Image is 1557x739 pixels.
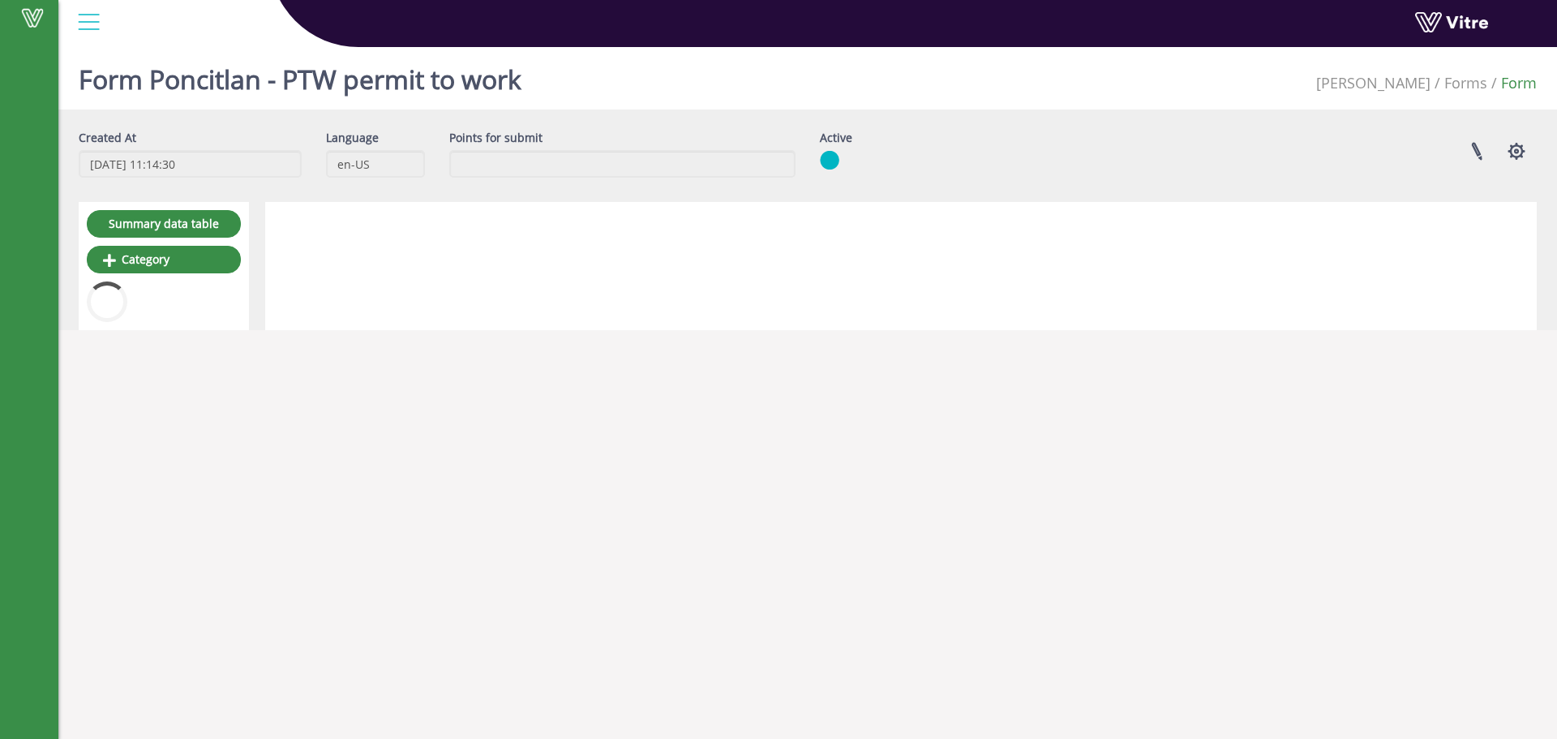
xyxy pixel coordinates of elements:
[326,130,379,146] label: Language
[1316,73,1430,92] span: 379
[79,41,521,110] h1: Form Poncitlan - PTW permit to work
[87,246,241,273] a: Category
[1444,73,1487,92] a: Forms
[449,130,543,146] label: Points for submit
[820,130,852,146] label: Active
[87,210,241,238] a: Summary data table
[1487,73,1537,94] li: Form
[820,150,839,170] img: yes
[79,130,136,146] label: Created At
